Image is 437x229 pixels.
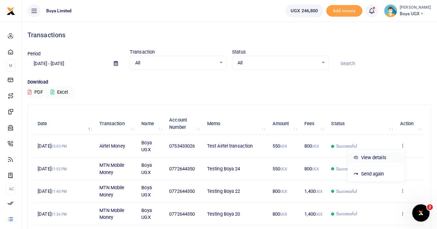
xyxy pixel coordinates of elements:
[273,211,287,217] span: 800
[280,144,287,148] small: UGX
[99,162,125,175] span: MTN Mobile Money
[51,167,67,171] small: 01:55 PM
[7,7,15,16] img: logo-small
[327,113,396,135] th: Status: activate to sort column ascending
[238,59,318,67] span: All
[142,185,152,198] span: Boya UGX
[130,48,155,56] label: Transaction
[336,143,357,149] span: Successful
[336,211,357,217] span: Successful
[51,190,67,194] small: 01:40 PM
[142,162,152,175] span: Boya UGX
[99,185,125,198] span: MTN Mobile Money
[280,212,287,216] small: UGX
[273,166,287,171] span: 550
[304,211,323,217] span: 1,400
[326,5,363,17] li: Toup your wallet
[326,8,363,13] a: Add money
[99,208,125,220] span: MTN Mobile Money
[170,211,195,217] span: 0772644350
[304,188,323,194] span: 1,400
[304,166,319,171] span: 800
[7,8,15,13] a: logo-small logo-large logo-large
[269,113,300,135] th: Amount: activate to sort column ascending
[384,4,397,17] img: profile-user
[286,4,324,17] a: UGX 246,800
[142,208,152,220] span: Boya UGX
[312,167,319,171] small: UGX
[348,169,405,179] a: Send again
[207,143,253,149] span: Test Airtel transaction
[142,140,152,153] span: Boya UGX
[427,204,433,210] span: 2
[207,188,240,194] span: Testing Boya 22
[27,50,41,58] label: Period
[51,144,67,148] small: 05:03 PM
[312,144,319,148] small: UGX
[27,58,108,70] input: select period
[336,166,357,172] span: Successful
[273,188,287,194] span: 800
[412,204,430,222] iframe: Intercom live chat
[316,190,322,194] small: UGX
[44,86,74,98] button: Excel
[135,59,216,67] span: All
[316,212,322,216] small: UGX
[348,153,405,163] a: View details
[203,113,269,135] th: Memo: activate to sort column ascending
[99,143,125,149] span: Airtel Money
[400,5,431,11] small: [PERSON_NAME]
[6,183,16,195] li: Ac
[304,143,319,149] span: 800
[273,143,287,149] span: 550
[170,188,195,194] span: 0772644350
[95,113,138,135] th: Transaction: activate to sort column ascending
[43,8,74,14] span: Boya Limited
[51,212,67,216] small: 01:36 PM
[283,4,326,17] li: Wallet ballance
[38,143,67,149] span: [DATE]
[384,4,431,17] a: profile-user [PERSON_NAME] Boya UGX
[165,113,203,135] th: Account Number: activate to sort column ascending
[232,48,246,56] label: Status
[335,58,431,70] input: Search
[27,86,43,98] button: PDF
[300,113,327,135] th: Fees: activate to sort column ascending
[170,166,195,171] span: 0772644350
[27,79,431,86] p: Download
[137,113,165,135] th: Name: activate to sort column ascending
[396,113,425,135] th: Action: activate to sort column ascending
[34,113,95,135] th: Date: activate to sort column descending
[336,188,357,195] span: Successful
[291,7,318,14] span: UGX 246,800
[280,190,287,194] small: UGX
[280,167,287,171] small: UGX
[38,188,67,194] span: [DATE]
[6,60,16,72] li: M
[38,211,67,217] span: [DATE]
[207,211,240,217] span: Testing Boya 20
[400,10,431,17] span: Boya UGX
[38,166,67,171] span: [DATE]
[207,166,240,171] span: Testing Boya 24
[27,31,431,39] h4: Transactions
[170,143,195,149] span: 0753433026
[326,5,363,17] span: Add money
